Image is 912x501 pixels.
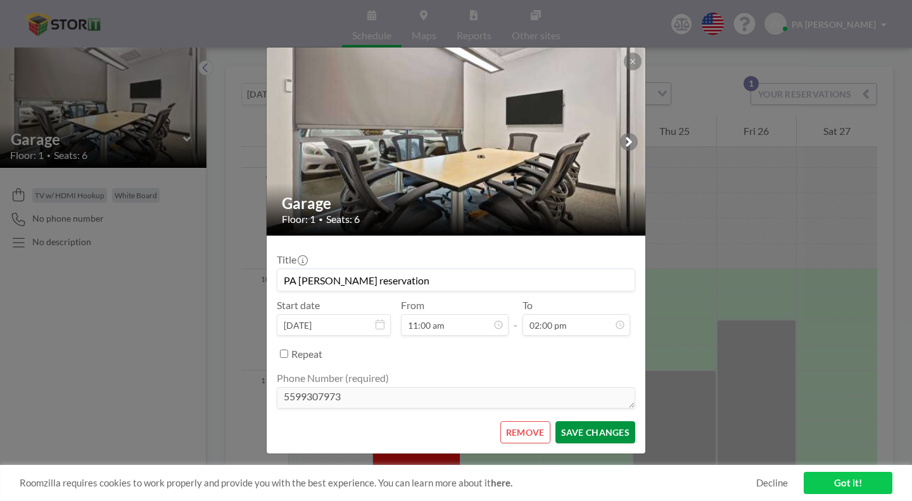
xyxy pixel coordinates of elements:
[514,303,517,331] span: -
[277,269,635,291] input: (No title)
[401,299,424,312] label: From
[491,477,512,488] a: here.
[291,348,322,360] label: Repeat
[20,477,756,489] span: Roomzilla requires cookies to work properly and provide you with the best experience. You can lea...
[500,421,550,443] button: REMOVE
[277,299,320,312] label: Start date
[282,213,315,225] span: Floor: 1
[522,299,533,312] label: To
[804,472,892,494] a: Got it!
[277,253,307,266] label: Title
[267,15,647,269] img: 537.jpg
[756,477,788,489] a: Decline
[326,213,360,225] span: Seats: 6
[555,421,635,443] button: SAVE CHANGES
[319,215,323,224] span: •
[282,194,631,213] h2: Garage
[277,372,389,384] label: Phone Number (required)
